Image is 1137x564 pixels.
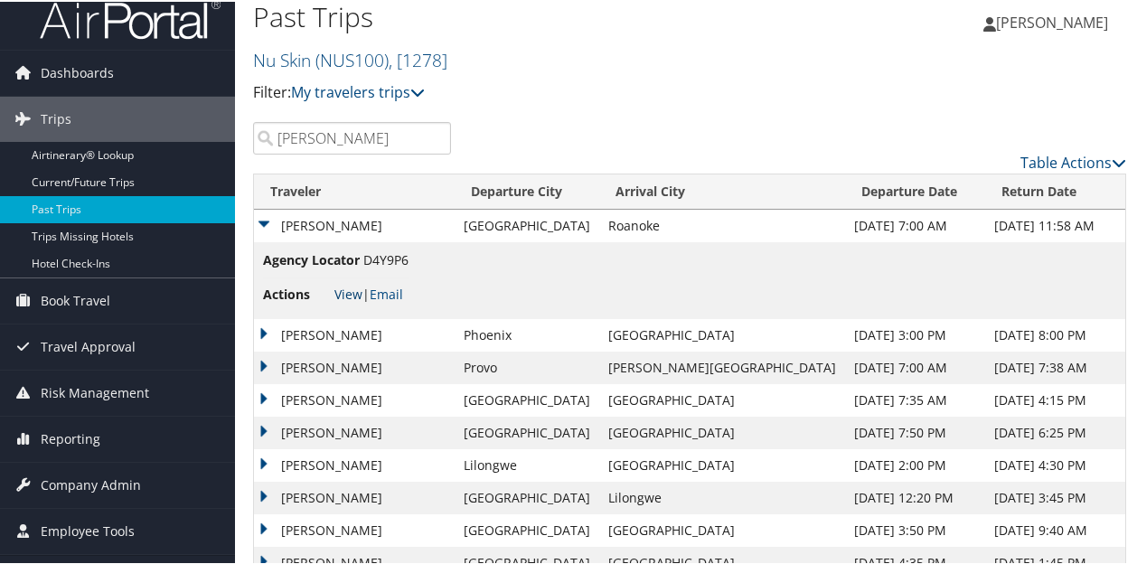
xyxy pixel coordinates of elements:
td: [DATE] 6:25 PM [985,415,1125,447]
a: My travelers trips [291,80,425,100]
td: [GEOGRAPHIC_DATA] [455,415,599,447]
td: [DATE] 3:45 PM [985,480,1125,512]
td: [DATE] 12:20 PM [845,480,986,512]
td: [DATE] 3:00 PM [845,317,986,350]
td: Roanoke [599,208,845,240]
span: Company Admin [41,461,141,506]
td: [DATE] 8:00 PM [985,317,1125,350]
td: [GEOGRAPHIC_DATA] [599,415,845,447]
td: [PERSON_NAME][GEOGRAPHIC_DATA] [599,350,845,382]
td: [GEOGRAPHIC_DATA] [599,447,845,480]
td: [DATE] 7:38 AM [985,350,1125,382]
td: [GEOGRAPHIC_DATA] [455,512,599,545]
span: ( NUS100 ) [315,46,389,70]
input: Search Traveler or Arrival City [253,120,451,153]
td: [DATE] 7:35 AM [845,382,986,415]
td: [GEOGRAPHIC_DATA] [599,512,845,545]
th: Departure City: activate to sort column ascending [455,173,599,208]
td: [DATE] 9:40 AM [985,512,1125,545]
span: Dashboards [41,49,114,94]
td: [PERSON_NAME] [254,480,455,512]
td: [GEOGRAPHIC_DATA] [455,208,599,240]
p: Filter: [253,80,835,103]
span: [PERSON_NAME] [996,11,1108,31]
th: Departure Date: activate to sort column ascending [845,173,986,208]
td: [PERSON_NAME] [254,512,455,545]
td: [PERSON_NAME] [254,382,455,415]
span: D4Y9P6 [363,249,409,267]
td: [GEOGRAPHIC_DATA] [599,382,845,415]
span: Risk Management [41,369,149,414]
td: [PERSON_NAME] [254,447,455,480]
th: Traveler: activate to sort column ascending [254,173,455,208]
td: [DATE] 7:00 AM [845,350,986,382]
td: Provo [455,350,599,382]
td: [DATE] 3:50 PM [845,512,986,545]
td: [PERSON_NAME] [254,415,455,447]
span: Reporting [41,415,100,460]
td: Lilongwe [599,480,845,512]
span: Travel Approval [41,323,136,368]
td: [GEOGRAPHIC_DATA] [455,382,599,415]
td: [GEOGRAPHIC_DATA] [599,317,845,350]
td: Lilongwe [455,447,599,480]
span: Trips [41,95,71,140]
span: | [334,284,403,301]
span: Agency Locator [263,249,360,268]
td: Phoenix [455,317,599,350]
td: [GEOGRAPHIC_DATA] [455,480,599,512]
td: [PERSON_NAME] [254,317,455,350]
a: View [334,284,362,301]
td: [DATE] 11:58 AM [985,208,1125,240]
th: Arrival City: activate to sort column ascending [599,173,845,208]
td: [DATE] 2:00 PM [845,447,986,480]
td: [PERSON_NAME] [254,208,455,240]
td: [DATE] 4:15 PM [985,382,1125,415]
td: [DATE] 7:00 AM [845,208,986,240]
td: [PERSON_NAME] [254,350,455,382]
span: Employee Tools [41,507,135,552]
span: , [ 1278 ] [389,46,447,70]
span: Actions [263,283,331,303]
td: [DATE] 7:50 PM [845,415,986,447]
a: Nu Skin [253,46,447,70]
span: Book Travel [41,277,110,322]
a: Table Actions [1020,151,1126,171]
th: Return Date: activate to sort column ascending [985,173,1125,208]
a: Email [370,284,403,301]
td: [DATE] 4:30 PM [985,447,1125,480]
